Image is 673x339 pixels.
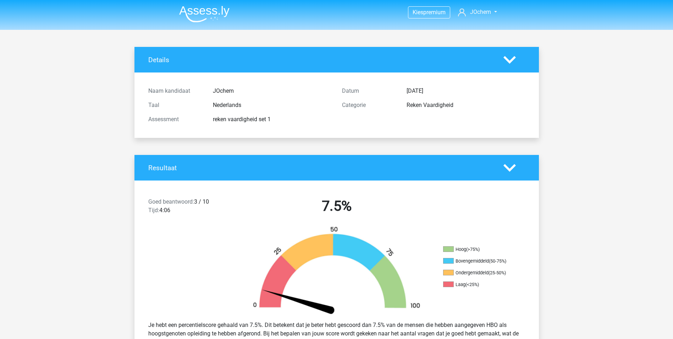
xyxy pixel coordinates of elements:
[245,198,428,215] h2: 7.5%
[148,207,159,214] span: Tijd:
[401,101,530,109] div: Reken Vaardigheid
[455,8,500,16] a: JOchem
[143,115,208,124] div: Assessment
[489,258,506,264] div: (50-75%)
[148,56,493,64] h4: Details
[443,258,514,264] li: Bovengemiddeld
[148,198,194,205] span: Goed beantwoord:
[143,101,208,109] div: Taal
[208,101,337,109] div: Nederlands
[143,87,208,95] div: Naam kandidaat
[413,9,423,16] span: Kies
[443,246,514,253] li: Hoog
[208,87,337,95] div: JOchem
[443,281,514,288] li: Laag
[401,87,530,95] div: [DATE]
[148,164,493,172] h4: Resultaat
[470,9,491,15] span: JOchem
[208,115,337,124] div: reken vaardigheid set 1
[143,198,240,217] div: 3 / 10 4:06
[489,270,506,275] div: (25-50%)
[466,247,480,252] div: (>75%)
[337,87,401,95] div: Datum
[241,226,432,315] img: 8.66b8c27158b8.png
[443,270,514,276] li: Ondergemiddeld
[408,7,450,17] a: Kiespremium
[337,101,401,109] div: Categorie
[423,9,446,16] span: premium
[179,6,230,22] img: Assessly
[465,282,479,287] div: (<25%)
